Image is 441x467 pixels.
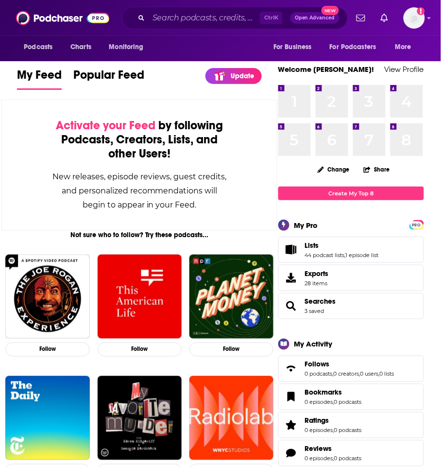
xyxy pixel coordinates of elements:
span: , [345,252,346,259]
a: 1 episode list [346,252,379,259]
button: open menu [17,38,65,56]
div: My Activity [294,340,333,349]
a: Show notifications dropdown [377,10,392,26]
span: For Podcasters [330,40,376,54]
span: Exports [282,271,301,285]
button: open menu [323,38,390,56]
span: Follows [278,356,424,382]
img: Planet Money [189,255,273,339]
span: Charts [70,40,91,54]
a: 0 podcasts [334,455,362,462]
button: Share [363,160,390,179]
img: Podchaser - Follow, Share and Rate Podcasts [16,9,109,27]
span: For Business [273,40,312,54]
span: Exports [305,269,329,278]
a: This American Life [98,255,182,339]
span: My Feed [17,68,62,88]
a: Charts [64,38,97,56]
span: Open Advanced [295,16,335,20]
a: View Profile [385,65,424,74]
button: open menu [267,38,324,56]
span: , [379,371,380,378]
a: Searches [282,299,301,313]
button: Follow [189,343,273,357]
span: Reviews [278,440,424,467]
a: 0 episodes [305,427,333,434]
span: More [395,40,412,54]
a: 0 lists [380,371,394,378]
button: open menu [102,38,156,56]
a: 44 podcast lists [305,252,345,259]
a: PRO [411,221,423,228]
img: My Favorite Murder with Karen Kilgariff and Georgia Hardstark [98,376,182,460]
svg: Add a profile image [417,7,425,15]
span: , [333,371,334,378]
span: Bookmarks [305,388,342,397]
a: Ratings [282,418,301,432]
img: The Daily [5,376,89,460]
span: Ratings [278,412,424,438]
div: My Pro [294,221,318,230]
span: Ctrl K [260,12,283,24]
a: My Feed [17,68,62,90]
a: Lists [305,241,379,250]
span: Searches [278,293,424,319]
span: , [359,371,360,378]
a: 0 creators [334,371,359,378]
a: 0 episodes [305,455,333,462]
span: 28 items [305,280,329,287]
span: Logged in as ereardon [404,7,425,29]
a: Follows [305,360,394,369]
a: Create My Top 8 [278,187,424,200]
a: 0 podcasts [334,399,362,406]
span: Bookmarks [278,384,424,410]
div: Search podcasts, credits, & more... [122,7,348,29]
a: Exports [278,265,424,291]
a: Ratings [305,416,362,425]
img: User Profile [404,7,425,29]
a: Bookmarks [305,388,362,397]
button: open menu [389,38,424,56]
img: The Joe Rogan Experience [5,255,89,339]
button: Follow [5,343,89,357]
a: Update [205,68,262,84]
span: Lists [278,237,424,263]
span: New [322,6,339,15]
a: Show notifications dropdown [353,10,369,26]
a: 0 podcasts [334,427,362,434]
button: Change [312,163,356,175]
span: Ratings [305,416,329,425]
span: Follows [305,360,330,369]
a: 0 podcasts [305,371,333,378]
a: Follows [282,362,301,376]
div: New releases, episode reviews, guest credits, and personalized recommendations will begin to appe... [51,170,228,212]
input: Search podcasts, credits, & more... [149,10,260,26]
a: 0 users [360,371,379,378]
span: Activate your Feed [56,118,155,133]
a: 3 saved [305,308,324,315]
span: Podcasts [24,40,52,54]
button: Follow [98,343,182,357]
div: by following Podcasts, Creators, Lists, and other Users! [51,119,228,161]
span: Monitoring [109,40,143,54]
a: Lists [282,243,301,257]
p: Update [231,72,254,80]
span: Popular Feed [73,68,144,88]
span: PRO [411,222,423,229]
a: Popular Feed [73,68,144,90]
a: Searches [305,297,336,306]
button: Open AdvancedNew [290,12,339,24]
img: Radiolab [189,376,273,460]
button: Show profile menu [404,7,425,29]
